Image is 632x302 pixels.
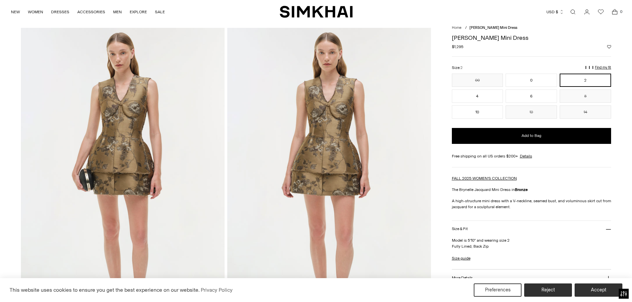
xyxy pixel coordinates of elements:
button: Preferences [474,283,522,297]
a: Wishlist [594,5,607,19]
button: Reject [524,283,572,297]
button: 00 [452,74,503,87]
a: WOMEN [28,5,43,19]
label: Size: [452,65,462,71]
a: EXPLORE [130,5,147,19]
button: USD $ [546,5,564,19]
strong: Bronze [515,187,528,192]
button: Accept [575,283,622,297]
button: 10 [452,105,503,119]
button: 4 [452,90,503,103]
a: Open search modal [566,5,580,19]
div: / [465,25,467,31]
a: SALE [155,5,165,19]
h3: More Details [452,276,473,280]
p: The Brynelle Jacquard Mini Dress in [452,187,611,193]
span: 0 [618,9,624,15]
button: 0 [506,74,557,87]
a: Privacy Policy (opens in a new tab) [200,285,234,295]
h3: Size & Fit [452,227,468,231]
h1: [PERSON_NAME] Mini Dress [452,35,611,41]
button: 6 [506,90,557,103]
button: Add to Bag [452,128,611,144]
a: DRESSES [51,5,69,19]
p: Model is 5'10" and wearing size 2 Fully Lined, Back Zip [452,237,611,249]
span: Add to Bag [522,133,541,139]
a: MEN [113,5,122,19]
span: [PERSON_NAME] Mini Dress [469,26,517,30]
a: Size guide [452,255,470,261]
span: 2 [460,66,462,70]
button: Size & Fit [452,221,611,238]
div: Free shipping on all US orders $200+ [452,153,611,159]
button: 8 [560,90,611,103]
button: More Details [452,270,611,286]
a: Go to the account page [580,5,594,19]
p: A high-structure mini dress with a V-neckline, seamed bust, and voluminous skirt cut from jacquar... [452,198,611,210]
a: FALL 2025 WOMEN'S COLLECTION [452,176,517,181]
button: 14 [560,105,611,119]
button: 2 [560,74,611,87]
span: $1,295 [452,44,463,50]
button: 12 [506,105,557,119]
a: Details [520,153,532,159]
span: This website uses cookies to ensure you get the best experience on our website. [10,287,200,293]
a: SIMKHAI [280,5,353,18]
a: Home [452,26,461,30]
a: ACCESSORIES [77,5,105,19]
a: Open cart modal [608,5,621,19]
a: NEW [11,5,20,19]
button: Add to Wishlist [607,45,611,49]
nav: breadcrumbs [452,25,611,31]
